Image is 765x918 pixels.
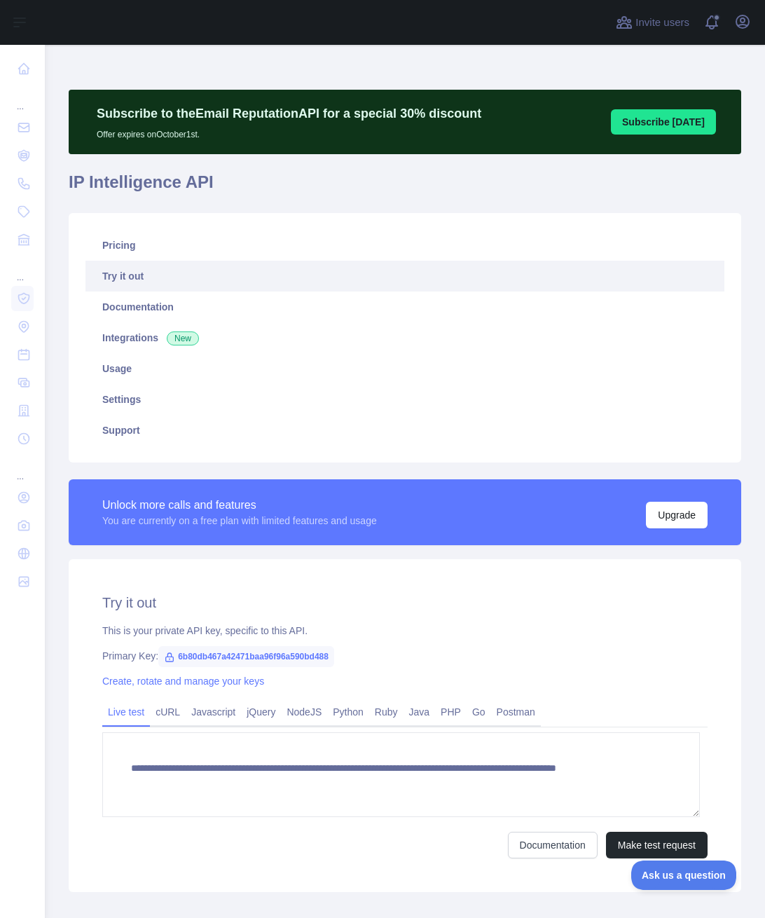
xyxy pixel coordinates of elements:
[281,701,327,723] a: NodeJS
[11,255,34,283] div: ...
[327,701,369,723] a: Python
[467,701,491,723] a: Go
[186,701,241,723] a: Javascript
[102,514,377,528] div: You are currently on a free plan with limited features and usage
[404,701,436,723] a: Java
[85,292,724,322] a: Documentation
[158,646,334,667] span: 6b80db467a42471baa96f96a590bd488
[69,171,741,205] h1: IP Intelligence API
[102,593,708,612] h2: Try it out
[11,84,34,112] div: ...
[11,454,34,482] div: ...
[85,230,724,261] a: Pricing
[611,109,716,135] button: Subscribe [DATE]
[606,832,708,858] button: Make test request
[97,123,481,140] p: Offer expires on October 1st.
[646,502,708,528] button: Upgrade
[167,331,199,345] span: New
[241,701,281,723] a: jQuery
[85,322,724,353] a: Integrations New
[102,701,150,723] a: Live test
[102,649,708,663] div: Primary Key:
[85,415,724,446] a: Support
[631,861,737,890] iframe: Toggle Customer Support
[97,104,481,123] p: Subscribe to the Email Reputation API for a special 30 % discount
[435,701,467,723] a: PHP
[508,832,598,858] a: Documentation
[102,676,264,687] a: Create, rotate and manage your keys
[85,353,724,384] a: Usage
[85,261,724,292] a: Try it out
[150,701,186,723] a: cURL
[85,384,724,415] a: Settings
[613,11,692,34] button: Invite users
[369,701,404,723] a: Ruby
[635,15,689,31] span: Invite users
[102,624,708,638] div: This is your private API key, specific to this API.
[102,497,377,514] div: Unlock more calls and features
[491,701,541,723] a: Postman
